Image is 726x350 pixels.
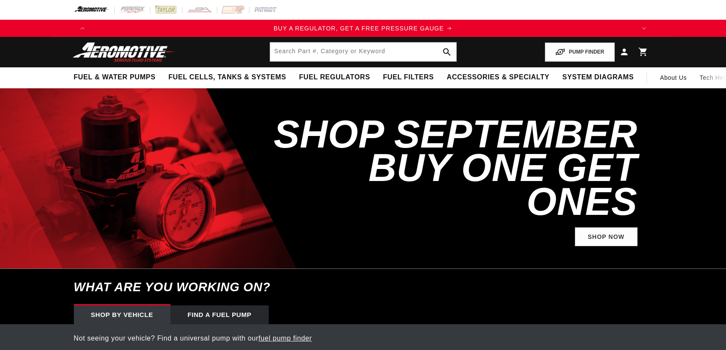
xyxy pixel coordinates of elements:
span: System Diagrams [562,73,634,82]
span: BUY A REGULATOR, GET A FREE PRESSURE GAUGE [273,25,444,32]
span: Fuel & Water Pumps [74,73,156,82]
summary: Fuel & Water Pumps [67,67,162,87]
a: About Us [653,67,693,88]
span: Fuel Cells, Tanks & Systems [168,73,286,82]
summary: Fuel Filters [377,67,440,87]
button: Translation missing: en.sections.announcements.previous_announcement [74,20,91,37]
span: Fuel Regulators [299,73,370,82]
h6: What are you working on? [52,269,674,305]
summary: Accessories & Specialty [440,67,556,87]
div: Find a Fuel Pump [170,305,269,324]
summary: Fuel Regulators [292,67,376,87]
button: search button [437,42,456,61]
a: BUY A REGULATOR, GET A FREE PRESSURE GAUGE [91,24,635,33]
h2: SHOP SEPTEMBER BUY ONE GET ONES [270,118,638,219]
div: 1 of 4 [91,24,635,33]
img: Aeromotive [70,42,178,62]
summary: System Diagrams [556,67,640,87]
a: Shop Now [575,227,638,247]
button: PUMP FINDER [545,42,614,62]
input: Search by Part Number, Category or Keyword [270,42,456,61]
button: Translation missing: en.sections.announcements.next_announcement [635,20,653,37]
span: Fuel Filters [383,73,434,82]
a: fuel pump finder [258,335,312,342]
p: Not seeing your vehicle? Find a universal pump with our [74,333,653,344]
slideshow-component: Translation missing: en.sections.announcements.announcement_bar [52,20,674,37]
span: About Us [660,74,687,81]
div: Announcement [91,24,635,33]
span: Accessories & Specialty [447,73,550,82]
summary: Fuel Cells, Tanks & Systems [162,67,292,87]
div: Shop by vehicle [74,305,170,324]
